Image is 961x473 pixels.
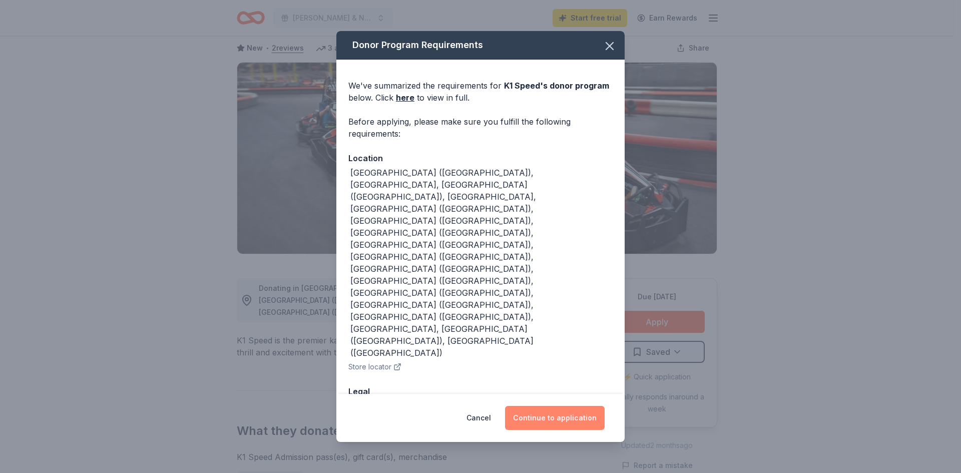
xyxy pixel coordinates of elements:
[348,80,613,104] div: We've summarized the requirements for below. Click to view in full.
[504,81,609,91] span: K1 Speed 's donor program
[396,92,414,104] a: here
[348,385,613,398] div: Legal
[348,152,613,165] div: Location
[350,167,613,359] div: [GEOGRAPHIC_DATA] ([GEOGRAPHIC_DATA]), [GEOGRAPHIC_DATA], [GEOGRAPHIC_DATA] ([GEOGRAPHIC_DATA]), ...
[348,361,401,373] button: Store locator
[466,406,491,430] button: Cancel
[336,31,625,60] div: Donor Program Requirements
[348,116,613,140] div: Before applying, please make sure you fulfill the following requirements:
[505,406,605,430] button: Continue to application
